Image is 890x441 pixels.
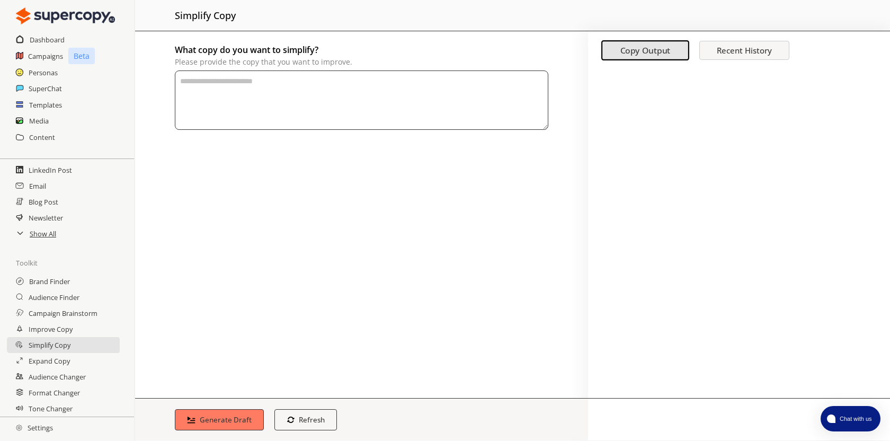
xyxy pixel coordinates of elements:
a: Content [29,129,55,145]
button: Recent History [699,41,789,60]
a: Dashboard [30,32,65,48]
b: Copy Output [620,45,671,56]
button: Generate Draft [175,409,264,430]
a: Audience Changer [29,369,86,385]
a: Brand Finder [29,274,70,289]
b: Recent History [717,45,772,56]
a: Blog Post [29,194,58,210]
a: Campaigns [28,48,63,64]
a: Media [29,113,49,129]
a: Improve Copy [29,321,73,337]
a: Show All [30,226,56,242]
button: Refresh [274,409,337,430]
a: Templates [29,97,62,113]
p: Beta [68,48,95,64]
b: Generate Draft [200,415,252,425]
a: Simplify Copy [29,337,70,353]
a: LinkedIn Post [29,162,72,178]
button: Copy Output [601,41,689,61]
a: Personas [29,65,58,81]
a: SuperChat [29,81,62,96]
a: Expand Copy [29,353,70,369]
span: Chat with us [835,414,874,423]
a: Campaign Brainstorm [29,305,97,321]
h2: What copy do you want to simplify? [175,42,548,58]
textarea: originalCopy-textarea [175,70,548,130]
img: Close [16,425,22,431]
a: Audience Finder [29,289,79,305]
img: Close [16,5,115,27]
a: Tone Changer [29,401,73,417]
a: Email [29,178,46,194]
p: Please provide the copy that you want to improve. [175,58,548,66]
b: Refresh [299,415,325,425]
a: Newsletter [29,210,63,226]
a: Format Changer [29,385,80,401]
button: atlas-launcher [821,406,880,431]
h2: simplify copy [175,5,236,25]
